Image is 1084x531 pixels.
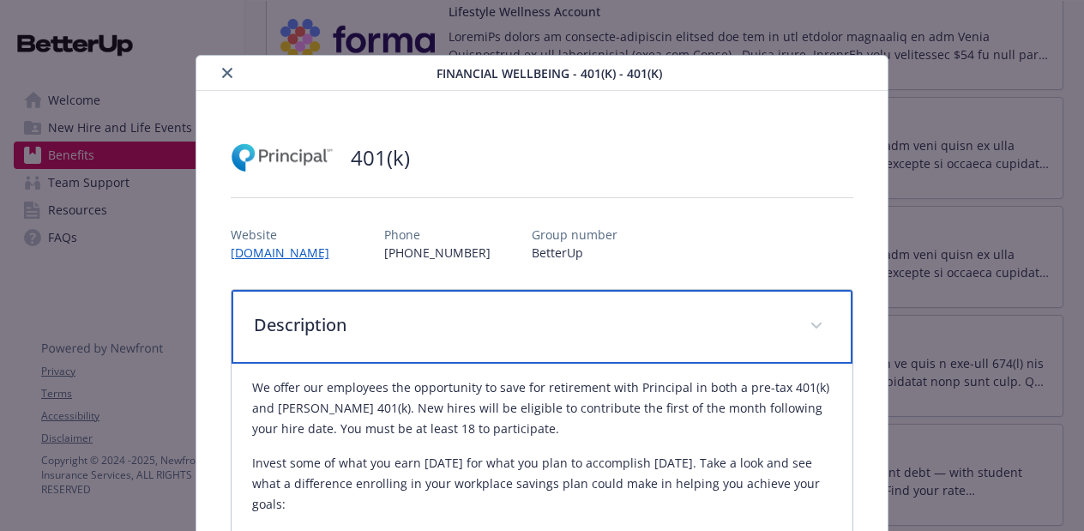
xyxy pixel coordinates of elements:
img: Principal Financial Group Inc [231,132,334,184]
p: Group number [532,226,617,244]
p: Invest some of what you earn [DATE] for what you plan to accomplish [DATE]. Take a look and see w... [252,453,833,515]
p: Description [254,312,790,338]
p: Website [231,226,343,244]
div: Description [232,290,853,364]
p: BetterUp [532,244,617,262]
h2: 401(k) [351,143,410,172]
span: Financial Wellbeing - 401(k) - 401(k) [437,64,662,82]
p: [PHONE_NUMBER] [384,244,491,262]
a: [DOMAIN_NAME] [231,244,343,261]
p: Phone [384,226,491,244]
button: close [217,63,238,83]
p: We offer our employees the opportunity to save for retirement with Principal in both a pre-tax 40... [252,377,833,439]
